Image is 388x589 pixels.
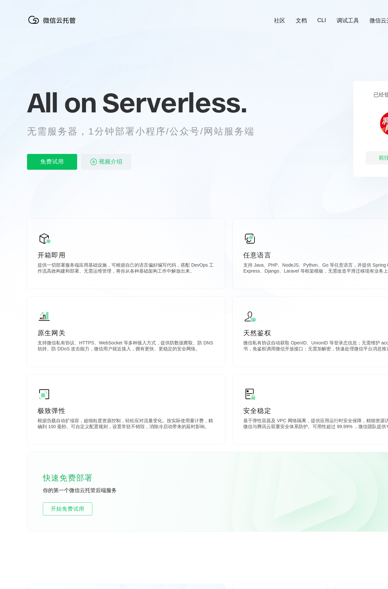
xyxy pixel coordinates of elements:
[27,154,77,170] p: 免费试用
[337,17,359,24] a: 调试工具
[38,250,214,260] p: 开箱即用
[38,418,214,431] p: 根据负载自动扩缩容，超细粒度资源控制，轻松应对流量变化。按实际使用量计费，精确到 100 毫秒。可自定义配置规则，设置常驻不销毁，消除冷启动带来的延时影响。
[43,505,92,513] span: 开始免费试用
[296,17,307,24] a: 文档
[38,340,214,353] p: 支持微信私有协议、HTTPS、WebSocket 等多种接入方式，提供防数据爬取、防 DNS 劫持、防 DDoS 攻击能力，微信用户就近接入，拥有更快、更稳定的安全网络。
[317,17,326,24] a: CLI
[38,406,214,415] p: 极致弹性
[274,17,285,24] a: 社区
[102,86,247,119] span: Serverless.
[43,487,142,494] p: 你的第一个微信云托管后端服务
[90,158,98,166] img: video_play.svg
[43,471,109,485] p: 快速免费部署
[27,22,80,27] a: 微信云托管
[99,154,123,170] span: 视频介绍
[38,328,214,338] p: 原生网关
[27,13,80,26] img: 微信云托管
[27,125,267,138] p: 无需服务器，1分钟部署小程序/公众号/网站服务端
[27,86,96,119] span: All on
[38,262,214,276] p: 提供一切部署服务端应用基础设施，可根据自己的语言偏好编写代码，搭配 DevOps 工作流高效构建和部署。无需运维管理，将你从各种基础架构工作中解放出来。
